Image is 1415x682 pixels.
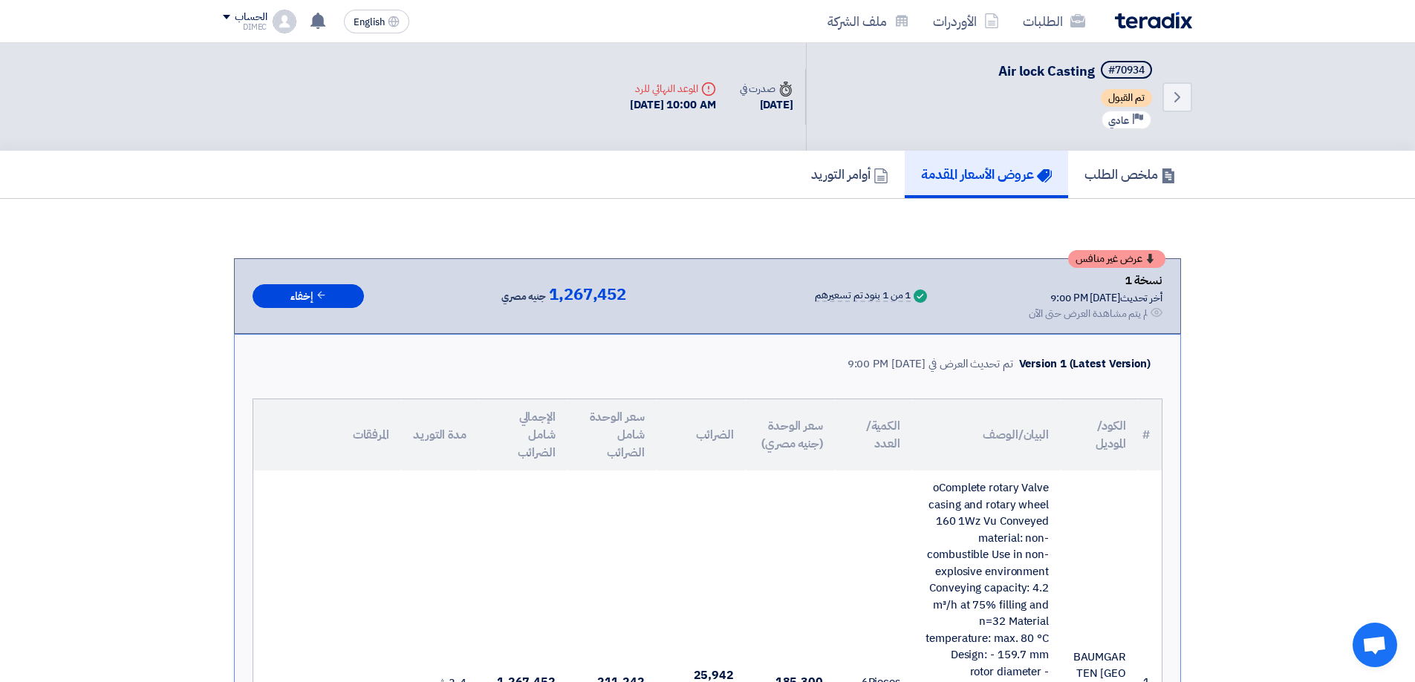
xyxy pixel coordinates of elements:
[921,165,1052,183] h5: عروض الأسعار المقدمة
[1108,65,1145,76] div: #70934
[835,399,912,470] th: الكمية/العدد
[273,10,296,33] img: profile_test.png
[1019,355,1151,373] div: Version 1 (Latest Version)
[223,23,267,31] div: DIMEC
[1084,165,1176,183] h5: ملخص الطلب
[630,96,716,114] div: [DATE] 10:00 AM
[401,399,478,470] th: مدة التوريد
[630,81,716,96] div: الموعد النهائي للرد
[815,290,911,302] div: 1 من 1 بنود تم تسعيرهم
[1029,290,1162,306] div: أخر تحديث [DATE] 9:00 PM
[912,399,1061,470] th: البيان/الوصف
[1029,271,1162,290] div: نسخة 1
[998,61,1095,81] span: Air lock Casting
[501,288,546,306] span: جنيه مصري
[235,11,267,24] div: الحساب
[848,355,1013,373] div: تم تحديث العرض في [DATE] 9:00 PM
[1061,399,1138,470] th: الكود/الموديل
[905,151,1068,198] a: عروض الأسعار المقدمة
[746,399,835,470] th: سعر الوحدة (جنيه مصري)
[740,81,793,96] div: صدرت في
[1029,306,1148,321] div: لم يتم مشاهدة العرض حتى الآن
[344,10,409,33] button: English
[816,4,921,39] a: ملف الشركة
[1353,623,1397,667] a: Open chat
[1011,4,1097,39] a: الطلبات
[549,286,626,304] span: 1,267,452
[811,165,888,183] h5: أوامر التوريد
[921,4,1011,39] a: الأوردرات
[253,399,401,470] th: المرفقات
[795,151,905,198] a: أوامر التوريد
[1076,254,1142,264] span: عرض غير منافس
[998,61,1155,82] h5: Air lock Casting
[567,399,657,470] th: سعر الوحدة شامل الضرائب
[1115,12,1192,29] img: Teradix logo
[740,96,793,114] div: [DATE]
[354,17,385,27] span: English
[478,399,567,470] th: الإجمالي شامل الضرائب
[1108,114,1129,128] span: عادي
[1138,399,1162,470] th: #
[1068,151,1192,198] a: ملخص الطلب
[657,399,746,470] th: الضرائب
[253,284,364,309] button: إخفاء
[1101,89,1152,107] span: تم القبول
